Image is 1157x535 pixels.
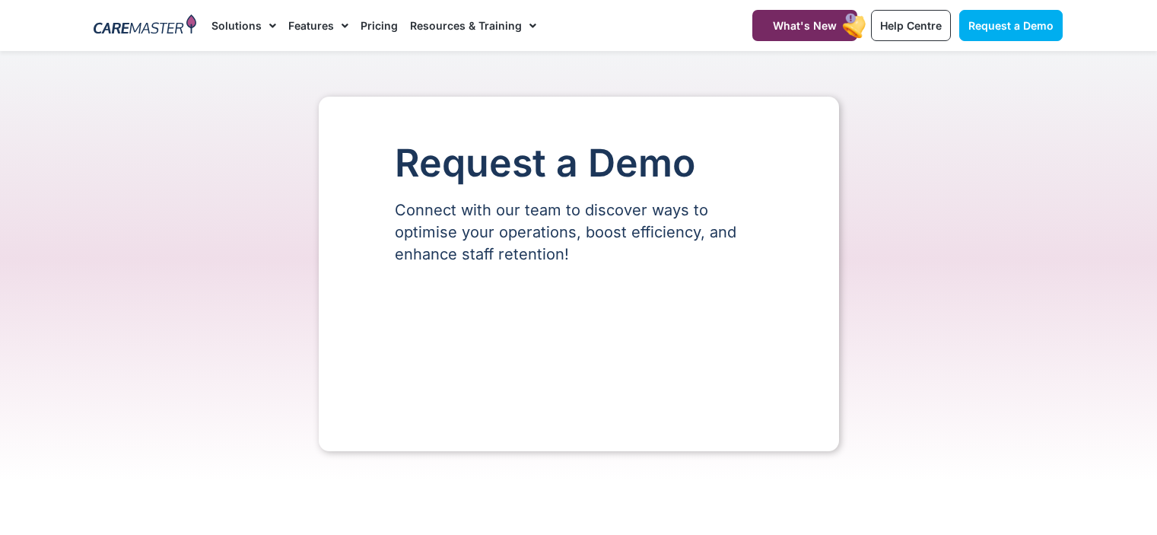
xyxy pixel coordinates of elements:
[395,142,763,184] h1: Request a Demo
[959,10,1063,41] a: Request a Demo
[871,10,951,41] a: Help Centre
[773,19,837,32] span: What's New
[395,291,763,406] iframe: Form 0
[880,19,942,32] span: Help Centre
[94,14,196,37] img: CareMaster Logo
[968,19,1054,32] span: Request a Demo
[395,199,763,266] p: Connect with our team to discover ways to optimise your operations, boost efficiency, and enhance...
[752,10,857,41] a: What's New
